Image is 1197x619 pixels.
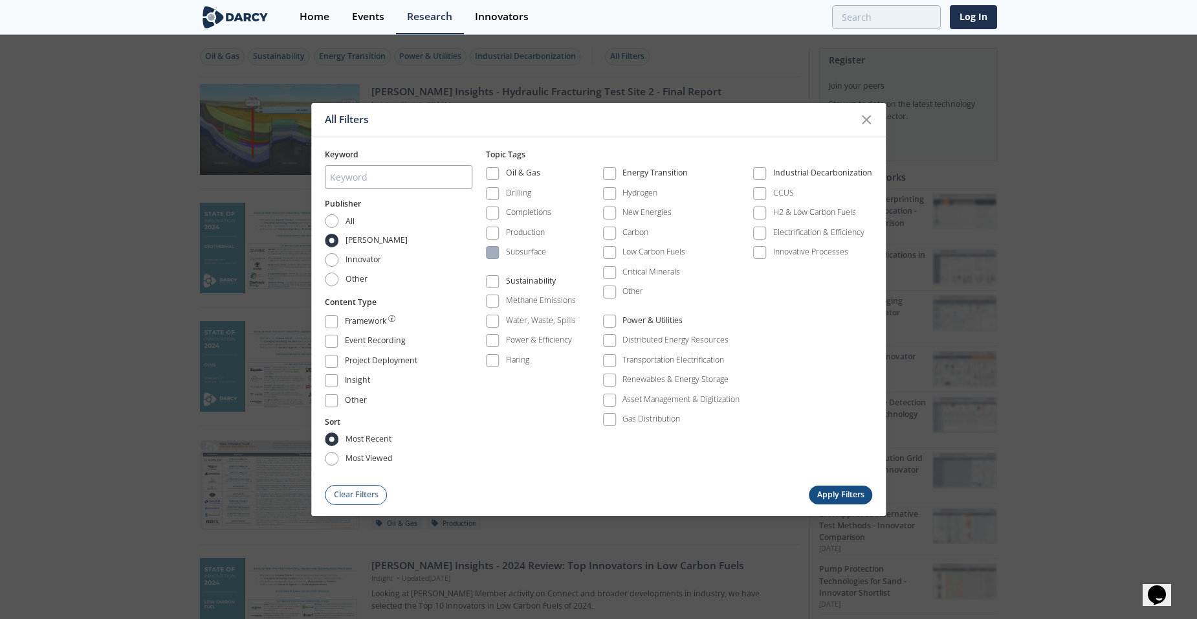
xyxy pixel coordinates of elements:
[345,335,406,350] div: Event Recording
[346,254,381,265] span: Innovator
[622,394,740,405] div: Asset Management & Digitization
[622,374,729,385] div: Renewables & Energy Storage
[622,227,648,238] div: Carbon
[622,187,657,199] div: Hydrogen
[506,295,576,306] div: Methane Emissions
[345,355,417,370] div: Project Deployment
[325,273,338,286] input: Other
[950,5,997,29] a: Log In
[325,107,854,132] div: All Filters
[773,167,872,183] div: Industrial Decarbonization
[325,198,361,209] span: Publisher
[407,12,452,22] div: Research
[325,416,340,428] button: Sort
[1143,567,1184,606] iframe: chat widget
[506,315,576,326] div: Water, Waste, Spills
[345,394,367,410] div: Other
[773,246,848,258] div: Innovative Processes
[345,315,386,331] div: Framework
[325,148,358,159] span: Keyword
[345,374,370,390] div: Insight
[506,207,551,218] div: Completions
[622,334,729,346] div: Distributed Energy Resources
[622,315,683,330] div: Power & Utilities
[506,187,531,199] div: Drilling
[506,227,545,238] div: Production
[346,216,355,227] span: All
[388,315,395,322] img: information.svg
[486,148,525,159] span: Topic Tags
[809,486,872,504] button: Apply Filters
[352,12,384,22] div: Events
[325,253,338,267] input: Innovator
[325,416,340,427] span: Sort
[506,334,572,346] div: Power & Efficiency
[622,286,643,297] div: Other
[506,275,556,291] div: Sustainability
[622,354,724,366] div: Transportation Electrification
[325,433,338,446] input: most recent
[325,452,338,466] input: most viewed
[346,234,408,246] span: [PERSON_NAME]
[622,246,685,258] div: Low Carbon Fuels
[325,297,377,308] span: Content Type
[622,207,672,218] div: New Energies
[773,207,856,218] div: H2 & Low Carbon Fuels
[506,246,546,258] div: Subsurface
[475,12,529,22] div: Innovators
[773,227,864,238] div: Electrification & Efficiency
[346,453,393,464] span: most viewed
[325,297,377,308] button: Content Type
[325,485,387,505] button: Clear Filters
[325,198,361,210] button: Publisher
[300,12,329,22] div: Home
[773,187,794,199] div: CCUS
[346,433,391,445] span: most recent
[200,6,270,28] img: logo-wide.svg
[622,413,680,425] div: Gas Distribution
[506,167,540,183] div: Oil & Gas
[325,234,338,247] input: [PERSON_NAME]
[506,354,529,366] div: Flaring
[325,214,338,228] input: All
[622,167,688,183] div: Energy Transition
[832,5,941,29] input: Advanced Search
[346,273,368,285] span: Other
[622,266,680,278] div: Critical Minerals
[325,165,472,189] input: Keyword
